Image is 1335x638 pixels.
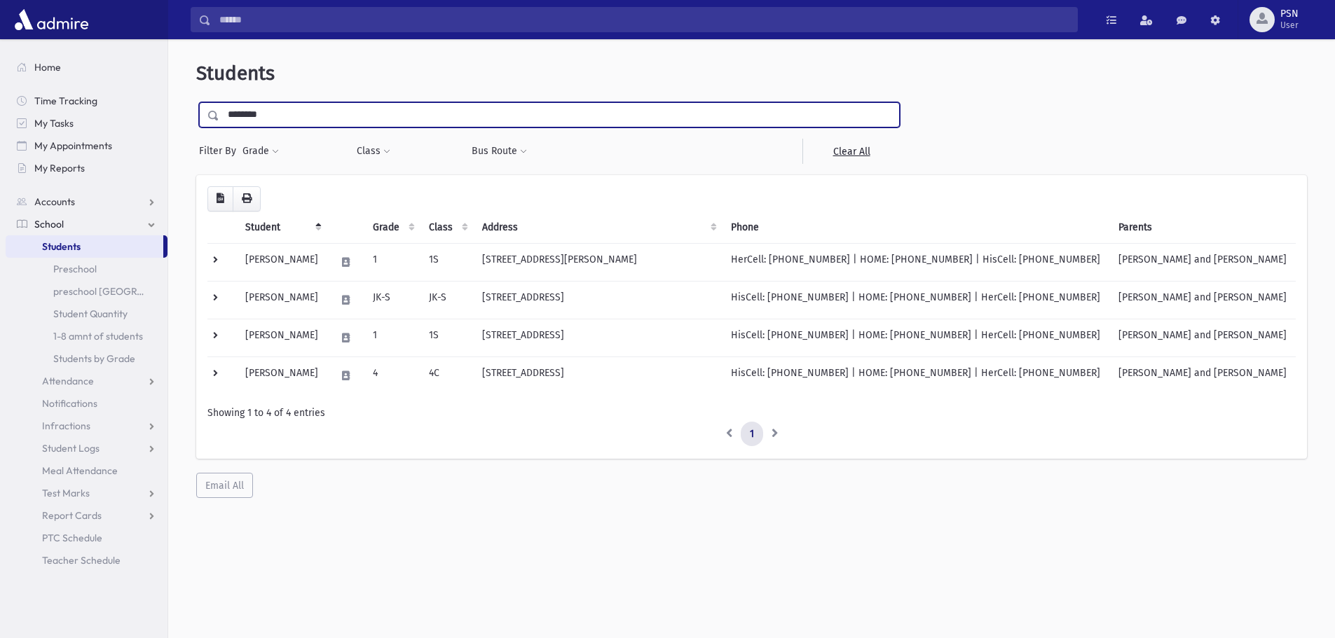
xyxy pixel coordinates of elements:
[420,211,474,244] th: Class: activate to sort column ascending
[233,186,261,211] button: Print
[420,281,474,319] td: JK-S
[6,482,167,504] a: Test Marks
[237,211,327,244] th: Student: activate to sort column descending
[474,319,722,356] td: [STREET_ADDRESS]
[723,211,1110,244] th: Phone
[420,243,474,281] td: 1S
[34,117,74,130] span: My Tasks
[6,504,167,527] a: Report Cards
[42,487,90,499] span: Test Marks
[211,7,1077,32] input: Search
[1110,281,1296,319] td: [PERSON_NAME] and [PERSON_NAME]
[6,56,167,78] a: Home
[1110,319,1296,356] td: [PERSON_NAME] and [PERSON_NAME]
[34,61,61,74] span: Home
[6,280,167,303] a: preschool [GEOGRAPHIC_DATA]
[741,422,763,447] a: 1
[34,162,85,174] span: My Reports
[6,549,167,571] a: Teacher Schedule
[723,356,1110,394] td: HisCell: [PHONE_NUMBER] | HOME: [PHONE_NUMBER] | HerCell: [PHONE_NUMBER]
[42,532,102,544] span: PTC Schedule
[6,527,167,549] a: PTC Schedule
[42,509,102,522] span: Report Cards
[6,303,167,325] a: Student Quantity
[6,347,167,370] a: Students by Grade
[474,211,722,244] th: Address: activate to sort column ascending
[6,415,167,437] a: Infractions
[364,319,420,356] td: 1
[6,459,167,482] a: Meal Attendance
[474,243,722,281] td: [STREET_ADDRESS][PERSON_NAME]
[1110,356,1296,394] td: [PERSON_NAME] and [PERSON_NAME]
[42,240,81,253] span: Students
[6,235,163,258] a: Students
[34,139,112,152] span: My Appointments
[802,139,900,164] a: Clear All
[237,356,327,394] td: [PERSON_NAME]
[6,134,167,157] a: My Appointments
[207,186,233,211] button: CSV
[207,405,1296,420] div: Showing 1 to 4 of 4 entries
[364,211,420,244] th: Grade: activate to sort column ascending
[6,258,167,280] a: Preschool
[6,90,167,112] a: Time Tracking
[11,6,92,34] img: AdmirePro
[364,281,420,319] td: JK-S
[364,243,420,281] td: 1
[6,213,167,235] a: School
[723,319,1110,356] td: HisCell: [PHONE_NUMBER] | HOME: [PHONE_NUMBER] | HerCell: [PHONE_NUMBER]
[42,464,118,477] span: Meal Attendance
[1110,211,1296,244] th: Parents
[237,243,327,281] td: [PERSON_NAME]
[474,356,722,394] td: [STREET_ADDRESS]
[723,243,1110,281] td: HerCell: [PHONE_NUMBER] | HOME: [PHONE_NUMBER] | HisCell: [PHONE_NUMBER]
[42,442,100,455] span: Student Logs
[6,190,167,213] a: Accounts
[237,319,327,356] td: [PERSON_NAME]
[196,473,253,498] button: Email All
[420,319,474,356] td: 1S
[6,392,167,415] a: Notifications
[723,281,1110,319] td: HisCell: [PHONE_NUMBER] | HOME: [PHONE_NUMBER] | HerCell: [PHONE_NUMBER]
[196,62,275,85] span: Students
[199,144,242,158] span: Filter By
[1110,243,1296,281] td: [PERSON_NAME] and [PERSON_NAME]
[237,281,327,319] td: [PERSON_NAME]
[364,356,420,394] td: 4
[42,375,94,387] span: Attendance
[471,139,528,164] button: Bus Route
[34,95,97,107] span: Time Tracking
[1280,8,1299,20] span: PSN
[6,325,167,347] a: 1-8 amnt of students
[42,419,90,432] span: Infractions
[242,139,280,164] button: Grade
[356,139,391,164] button: Class
[6,157,167,179] a: My Reports
[6,437,167,459] a: Student Logs
[1280,20,1299,31] span: User
[420,356,474,394] td: 4C
[42,397,97,410] span: Notifications
[474,281,722,319] td: [STREET_ADDRESS]
[34,195,75,208] span: Accounts
[34,218,64,230] span: School
[6,112,167,134] a: My Tasks
[42,554,121,567] span: Teacher Schedule
[6,370,167,392] a: Attendance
